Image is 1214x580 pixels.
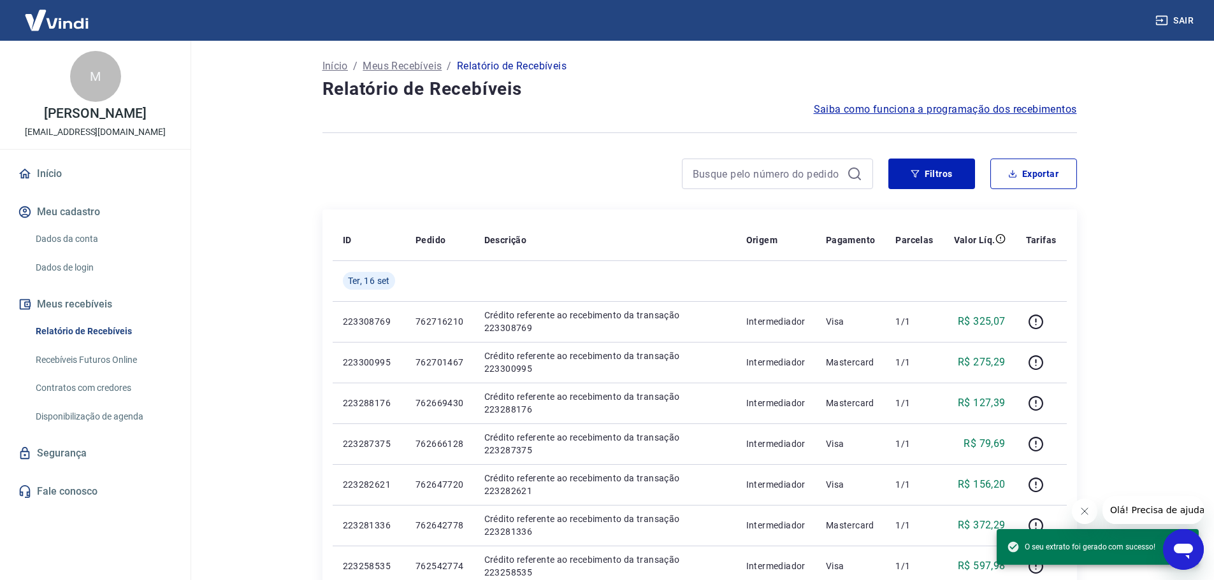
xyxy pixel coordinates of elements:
[343,315,395,328] p: 223308769
[15,160,175,188] a: Início
[8,9,107,19] span: Olá! Precisa de ajuda?
[826,437,876,450] p: Visa
[484,234,527,246] p: Descrição
[958,314,1006,329] p: R$ 325,07
[15,1,98,39] img: Vindi
[746,478,806,491] p: Intermediador
[746,519,806,532] p: Intermediador
[343,356,395,369] p: 223300995
[895,560,933,572] p: 1/1
[343,234,352,246] p: ID
[895,356,933,369] p: 1/1
[895,234,933,246] p: Parcelas
[484,513,726,538] p: Crédito referente ao recebimento da transação 223281336
[15,198,175,226] button: Meu cadastro
[416,437,464,450] p: 762666128
[484,431,726,456] p: Crédito referente ao recebimento da transação 223287375
[31,375,175,401] a: Contratos com credores
[348,274,390,287] span: Ter, 16 set
[322,76,1077,102] h4: Relatório de Recebíveis
[746,437,806,450] p: Intermediador
[343,478,395,491] p: 223282621
[746,397,806,409] p: Intermediador
[416,519,464,532] p: 762642778
[895,478,933,491] p: 1/1
[746,560,806,572] p: Intermediador
[888,159,975,189] button: Filtros
[826,519,876,532] p: Mastercard
[693,164,842,183] input: Busque pelo número do pedido
[1163,529,1204,570] iframe: Botão para abrir a janela de mensagens
[15,290,175,318] button: Meus recebíveis
[990,159,1077,189] button: Exportar
[746,356,806,369] p: Intermediador
[895,397,933,409] p: 1/1
[826,356,876,369] p: Mastercard
[958,518,1006,533] p: R$ 372,29
[416,234,445,246] p: Pedido
[343,519,395,532] p: 223281336
[447,59,451,74] p: /
[31,318,175,344] a: Relatório de Recebíveis
[484,472,726,497] p: Crédito referente ao recebimento da transação 223282621
[15,439,175,467] a: Segurança
[31,347,175,373] a: Recebíveis Futuros Online
[31,255,175,281] a: Dados de login
[895,437,933,450] p: 1/1
[958,395,1006,411] p: R$ 127,39
[416,356,464,369] p: 762701467
[484,390,726,416] p: Crédito referente ao recebimento da transação 223288176
[1026,234,1057,246] p: Tarifas
[31,226,175,252] a: Dados da conta
[746,315,806,328] p: Intermediador
[363,59,442,74] a: Meus Recebíveis
[1102,496,1204,524] iframe: Mensagem da empresa
[954,234,995,246] p: Valor Líq.
[416,478,464,491] p: 762647720
[895,519,933,532] p: 1/1
[416,397,464,409] p: 762669430
[958,477,1006,492] p: R$ 156,20
[25,125,166,139] p: [EMAIL_ADDRESS][DOMAIN_NAME]
[746,234,777,246] p: Origem
[814,102,1077,117] a: Saiba como funciona a programação dos recebimentos
[31,404,175,430] a: Disponibilização de agenda
[70,51,121,102] div: M
[895,315,933,328] p: 1/1
[826,234,876,246] p: Pagamento
[343,560,395,572] p: 223258535
[1072,499,1097,524] iframe: Fechar mensagem
[416,315,464,328] p: 762716210
[958,355,1006,370] p: R$ 275,29
[484,350,726,375] p: Crédito referente ao recebimento da transação 223300995
[457,59,567,74] p: Relatório de Recebíveis
[416,560,464,572] p: 762542774
[353,59,358,74] p: /
[826,478,876,491] p: Visa
[322,59,348,74] a: Início
[826,397,876,409] p: Mastercard
[15,477,175,506] a: Fale conosco
[826,560,876,572] p: Visa
[343,437,395,450] p: 223287375
[484,553,726,579] p: Crédito referente ao recebimento da transação 223258535
[958,558,1006,574] p: R$ 597,98
[343,397,395,409] p: 223288176
[964,436,1005,451] p: R$ 79,69
[1153,9,1199,32] button: Sair
[1007,541,1155,553] span: O seu extrato foi gerado com sucesso!
[826,315,876,328] p: Visa
[44,107,146,120] p: [PERSON_NAME]
[484,309,726,334] p: Crédito referente ao recebimento da transação 223308769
